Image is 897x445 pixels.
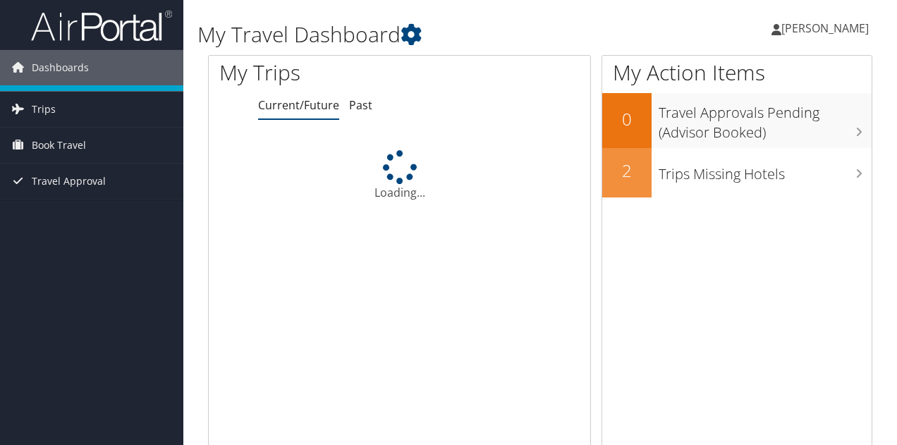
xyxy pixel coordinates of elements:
h1: My Action Items [602,58,872,87]
h2: 2 [602,159,652,183]
span: Trips [32,92,56,127]
a: Past [349,97,372,113]
span: Travel Approval [32,164,106,199]
span: [PERSON_NAME] [781,20,869,36]
span: Dashboards [32,50,89,85]
h3: Trips Missing Hotels [659,157,872,184]
img: airportal-logo.png [31,9,172,42]
a: Current/Future [258,97,339,113]
h3: Travel Approvals Pending (Advisor Booked) [659,96,872,142]
div: Loading... [209,150,590,201]
h1: My Trips [219,58,421,87]
a: 0Travel Approvals Pending (Advisor Booked) [602,93,872,147]
h1: My Travel Dashboard [197,20,654,49]
span: Book Travel [32,128,86,163]
h2: 0 [602,107,652,131]
a: 2Trips Missing Hotels [602,148,872,197]
a: [PERSON_NAME] [771,7,883,49]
